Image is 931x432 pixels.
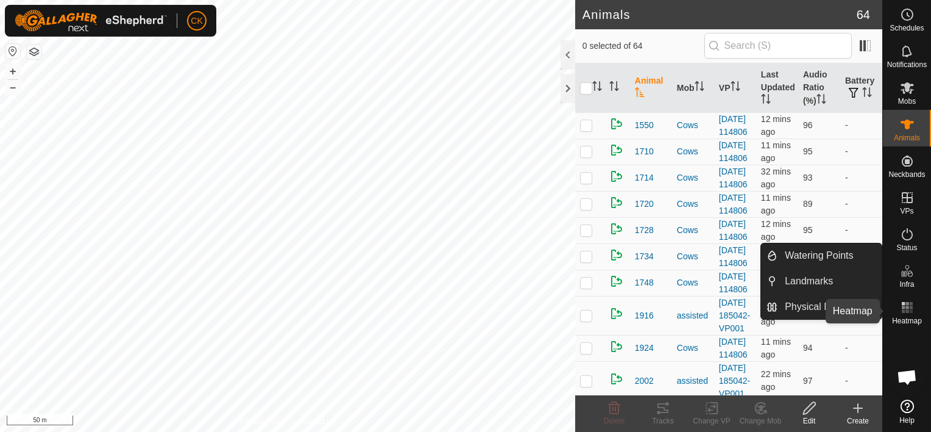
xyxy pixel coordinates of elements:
[635,145,654,158] span: 1710
[761,193,791,215] span: 27 Aug 2025, 6:45 pm
[840,191,882,217] td: -
[840,361,882,400] td: -
[892,317,922,325] span: Heatmap
[803,146,813,156] span: 95
[714,63,756,113] th: VP
[761,140,791,163] span: 27 Aug 2025, 6:44 pm
[888,171,925,178] span: Neckbands
[761,167,791,189] span: 27 Aug 2025, 6:23 pm
[677,171,709,184] div: Cows
[785,416,834,427] div: Edit
[609,339,624,354] img: returning on
[803,120,813,130] span: 96
[719,272,748,294] a: [DATE] 114806
[785,248,853,263] span: Watering Points
[672,63,714,113] th: Mob
[592,83,602,93] p-sorticon: Activate to sort
[761,243,882,268] li: Watering Points
[239,416,285,427] a: Privacy Policy
[719,219,748,242] a: [DATE] 114806
[889,359,926,395] a: Open chat
[777,269,882,293] a: Landmarks
[677,250,709,263] div: Cows
[635,89,645,99] p-sorticon: Activate to sort
[5,80,20,95] button: –
[761,269,882,293] li: Landmarks
[887,61,927,68] span: Notifications
[899,281,914,288] span: Infra
[677,145,709,158] div: Cows
[609,169,624,184] img: returning on
[630,63,672,113] th: Animal
[840,63,882,113] th: Battery
[761,369,791,392] span: 27 Aug 2025, 6:33 pm
[803,343,813,353] span: 94
[719,363,750,398] a: [DATE] 185042-VP001
[609,83,619,93] p-sorticon: Activate to sort
[840,112,882,139] td: -
[803,199,813,209] span: 89
[761,295,882,319] li: Physical Paddocks
[635,119,654,132] span: 1550
[687,416,736,427] div: Change VP
[834,416,882,427] div: Create
[777,295,882,319] a: Physical Paddocks
[719,193,748,215] a: [DATE] 114806
[785,274,833,289] span: Landmarks
[719,140,748,163] a: [DATE] 114806
[816,96,826,106] p-sorticon: Activate to sort
[15,10,167,32] img: Gallagher Logo
[677,276,709,289] div: Cows
[5,64,20,79] button: +
[898,98,916,105] span: Mobs
[840,165,882,191] td: -
[300,416,336,427] a: Contact Us
[635,276,654,289] span: 1748
[756,63,798,113] th: Last Updated
[803,225,813,235] span: 95
[635,375,654,387] span: 2002
[761,114,791,137] span: 27 Aug 2025, 6:43 pm
[719,167,748,189] a: [DATE] 114806
[862,89,872,99] p-sorticon: Activate to sort
[677,375,709,387] div: assisted
[609,117,624,131] img: returning on
[677,198,709,211] div: Cows
[582,40,704,52] span: 0 selected of 64
[609,274,624,289] img: returning on
[609,306,624,321] img: returning on
[803,376,813,386] span: 97
[609,372,624,386] img: returning on
[704,33,852,59] input: Search (S)
[761,219,791,242] span: 27 Aug 2025, 6:43 pm
[883,395,931,429] a: Help
[785,300,866,314] span: Physical Paddocks
[731,83,740,93] p-sorticon: Activate to sort
[840,139,882,165] td: -
[609,248,624,262] img: returning on
[840,217,882,243] td: -
[719,245,748,268] a: [DATE] 114806
[894,134,920,142] span: Animals
[719,114,748,137] a: [DATE] 114806
[5,44,20,59] button: Reset Map
[582,7,857,22] h2: Animals
[635,224,654,237] span: 1728
[803,311,813,320] span: 96
[857,5,870,24] span: 64
[803,173,813,182] span: 93
[896,244,917,251] span: Status
[604,417,625,425] span: Delete
[677,119,709,132] div: Cows
[635,250,654,263] span: 1734
[899,417,915,424] span: Help
[761,96,771,106] p-sorticon: Activate to sort
[736,416,785,427] div: Change Mob
[677,309,709,322] div: assisted
[798,63,840,113] th: Audio Ratio (%)
[777,243,882,268] a: Watering Points
[695,83,704,93] p-sorticon: Activate to sort
[27,45,41,59] button: Map Layers
[677,224,709,237] div: Cows
[761,337,791,359] span: 27 Aug 2025, 6:44 pm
